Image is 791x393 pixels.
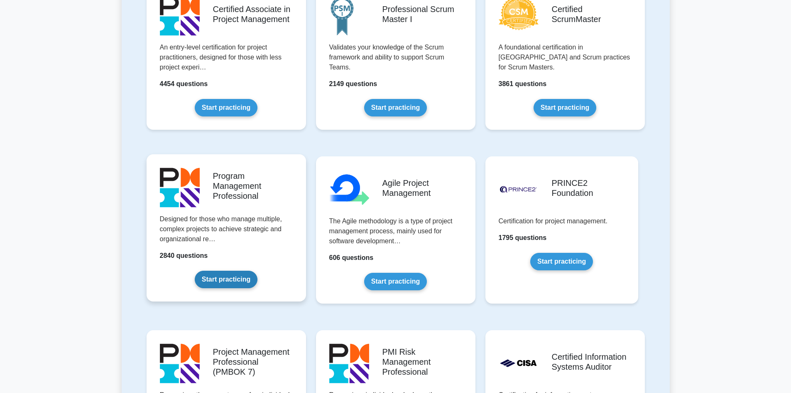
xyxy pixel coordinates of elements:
a: Start practicing [530,253,593,270]
a: Start practicing [534,99,596,116]
a: Start practicing [364,99,427,116]
a: Start practicing [364,273,427,290]
a: Start practicing [195,271,257,288]
a: Start practicing [195,99,257,116]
